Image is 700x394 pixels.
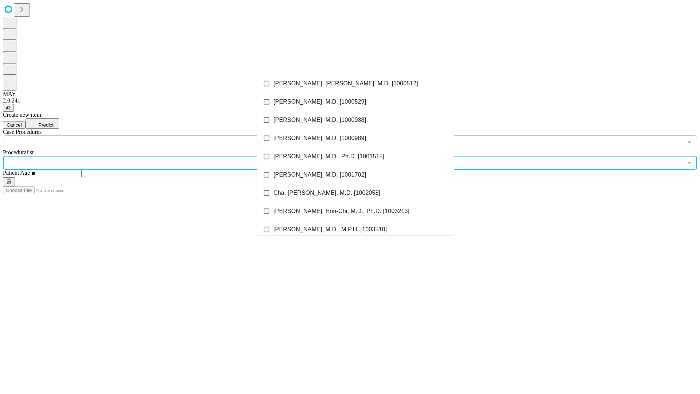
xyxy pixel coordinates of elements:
[7,122,22,128] span: Cancel
[273,134,366,143] span: [PERSON_NAME], M.D. [1000989]
[38,122,53,128] span: Predict
[273,207,409,216] span: [PERSON_NAME], Hon-Chi, M.D., Ph.D. [1003213]
[3,170,30,176] span: Patient Age
[3,121,26,129] button: Cancel
[6,105,11,111] span: @
[684,158,695,168] button: Close
[273,170,366,179] span: [PERSON_NAME], M.D. [1001702]
[3,91,697,97] div: MAY
[273,152,384,161] span: [PERSON_NAME], M.D., Ph.D. [1001515]
[3,129,42,135] span: Scheduled Procedure
[3,97,697,104] div: 2.0.241
[273,79,418,88] span: [PERSON_NAME], [PERSON_NAME], M.D. [1000512]
[273,189,380,197] span: Cha, [PERSON_NAME], M.D. [1002058]
[273,225,387,234] span: [PERSON_NAME], M.D., M.P.H. [1003510]
[26,118,59,129] button: Predict
[684,137,695,147] button: Open
[3,149,34,155] span: Proceduralist
[273,97,366,106] span: [PERSON_NAME], M.D. [1000529]
[273,116,366,124] span: [PERSON_NAME], M.D. [1000988]
[3,104,14,112] button: @
[3,112,41,118] span: Create new item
